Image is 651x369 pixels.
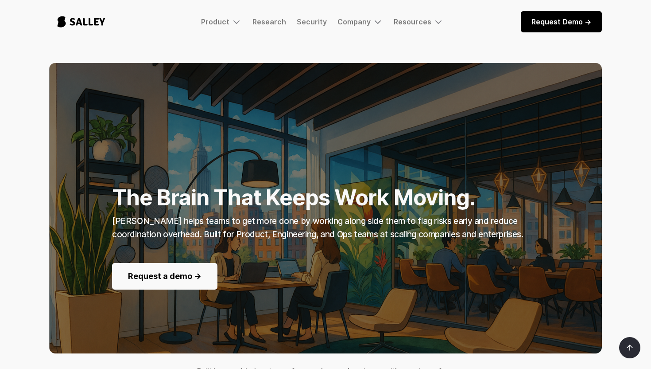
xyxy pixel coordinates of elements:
div: Product [201,17,229,26]
a: Security [297,17,327,26]
a: Request a demo -> [112,263,217,290]
div: Company [337,17,371,26]
div: Product [201,16,242,27]
div: Company [337,16,383,27]
a: home [49,7,113,36]
a: Request Demo -> [521,11,602,32]
strong: The Brain That Keeps Work Moving. [112,184,475,211]
div: Resources [394,17,431,26]
a: Research [252,17,286,26]
strong: [PERSON_NAME] helps teams to get more done by working along side them to flag risks early and red... [112,216,523,239]
div: Resources [394,16,444,27]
